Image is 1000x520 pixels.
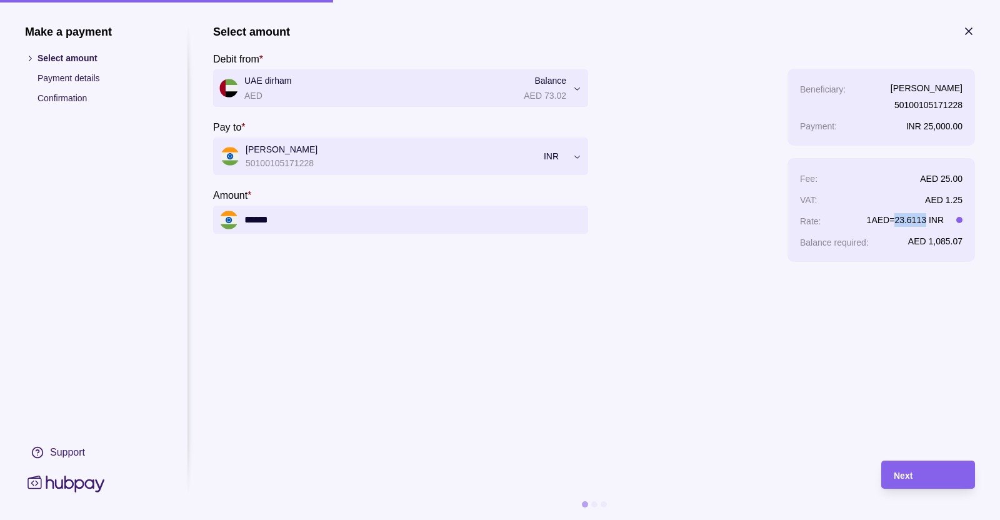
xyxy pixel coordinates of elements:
[894,471,912,481] span: Next
[221,147,239,166] img: in
[219,211,238,229] img: in
[213,187,251,202] label: Amount
[800,216,821,226] p: Rate :
[213,190,247,201] p: Amount
[37,91,162,105] p: Confirmation
[37,71,162,85] p: Payment details
[800,84,846,94] p: Beneficiary :
[244,206,582,234] input: amount
[213,51,263,66] label: Debit from
[213,119,246,134] label: Pay to
[213,25,290,39] h1: Select amount
[891,81,962,95] p: [PERSON_NAME]
[867,213,944,227] p: 1 AED = 23.6113 INR
[800,174,817,184] p: Fee :
[50,446,85,459] div: Support
[37,51,162,65] p: Select amount
[800,237,869,247] p: Balance required :
[925,195,962,205] p: AED 1.25
[920,174,962,184] p: AED 25.00
[908,236,962,246] p: AED 1,085.07
[246,142,537,156] p: [PERSON_NAME]
[213,122,241,132] p: Pay to
[906,121,962,131] p: INR 25,000.00
[800,195,817,205] p: VAT :
[213,54,259,64] p: Debit from
[25,439,162,466] a: Support
[800,121,837,131] p: Payment :
[881,461,975,489] button: Next
[25,25,162,39] h1: Make a payment
[891,98,962,112] p: 50100105171228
